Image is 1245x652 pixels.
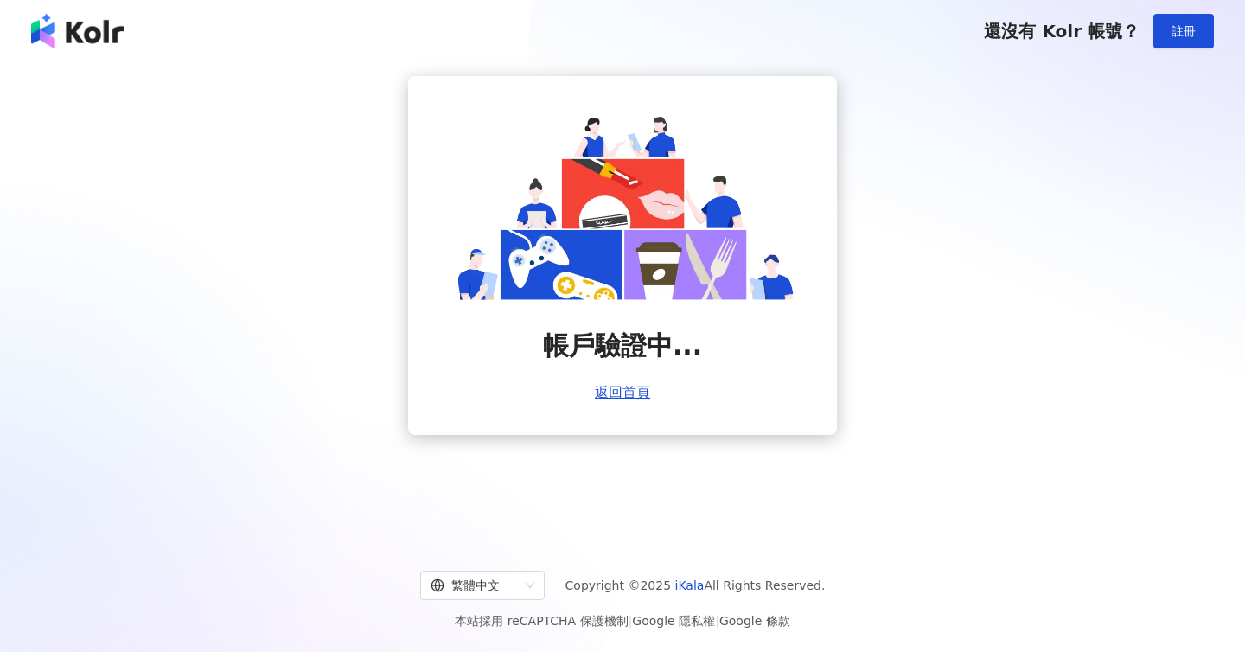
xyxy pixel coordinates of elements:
a: 返回首頁 [595,385,650,400]
img: account is verifying [450,111,795,300]
a: Google 條款 [719,614,790,628]
span: 帳戶驗證中... [543,328,702,364]
a: Google 隱私權 [632,614,715,628]
span: 註冊 [1172,24,1196,38]
span: | [715,614,719,628]
button: 註冊 [1153,14,1214,48]
span: 還沒有 Kolr 帳號？ [984,21,1140,42]
span: | [629,614,633,628]
div: 繁體中文 [431,572,519,599]
img: logo [31,14,124,48]
span: Copyright © 2025 All Rights Reserved. [565,575,826,596]
span: 本站採用 reCAPTCHA 保護機制 [455,610,789,631]
a: iKala [675,578,705,592]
